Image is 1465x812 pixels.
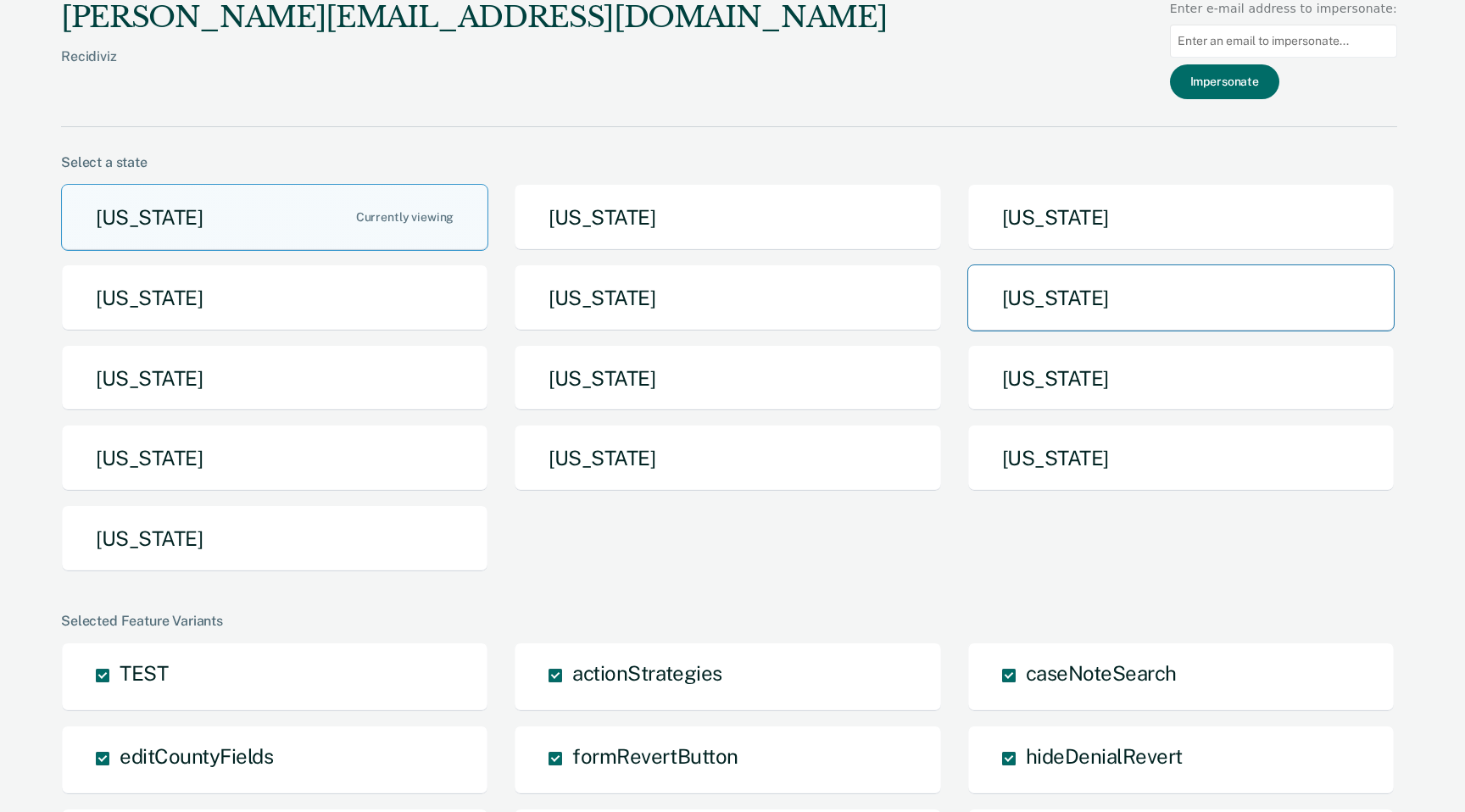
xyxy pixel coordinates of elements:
button: [US_STATE] [61,345,488,412]
button: [US_STATE] [967,264,1395,331]
button: [US_STATE] [514,184,941,251]
button: [US_STATE] [514,345,941,412]
span: caseNoteSearch [1026,661,1177,685]
button: [US_STATE] [967,425,1395,492]
button: Impersonate [1170,64,1279,99]
span: formRevertButton [572,744,738,768]
button: [US_STATE] [514,264,941,331]
span: actionStrategies [572,661,721,685]
span: editCountyFields [120,744,273,768]
div: Select a state [61,154,1397,170]
div: Selected Feature Variants [61,613,1397,629]
button: [US_STATE] [514,425,941,492]
input: Enter an email to impersonate... [1170,25,1397,58]
button: [US_STATE] [61,264,488,331]
button: [US_STATE] [61,505,488,572]
span: hideDenialRevert [1026,744,1183,768]
button: [US_STATE] [967,184,1395,251]
span: TEST [120,661,168,685]
button: [US_STATE] [967,345,1395,412]
button: [US_STATE] [61,425,488,492]
div: Recidiviz [61,48,887,92]
button: [US_STATE] [61,184,488,251]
